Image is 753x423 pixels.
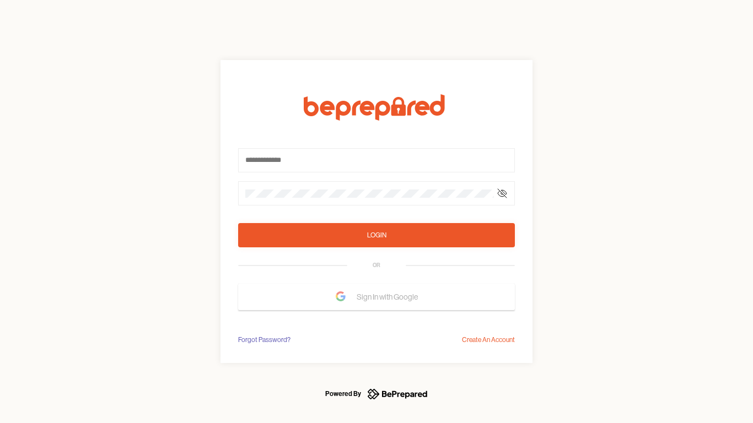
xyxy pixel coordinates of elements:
button: Login [238,223,515,247]
div: Forgot Password? [238,334,291,345]
button: Sign In with Google [238,284,515,310]
div: Powered By [325,387,361,400]
div: Login [367,230,386,241]
span: Sign In with Google [357,287,423,307]
div: OR [373,261,380,270]
div: Create An Account [462,334,515,345]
